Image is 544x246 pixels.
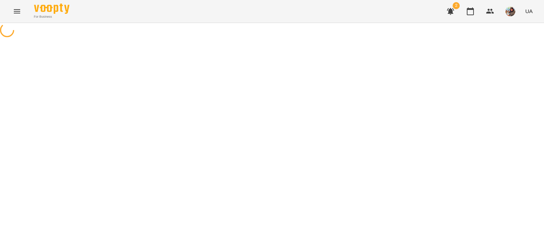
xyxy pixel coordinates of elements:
[34,15,69,19] span: For Business
[34,4,69,14] img: Voopty Logo
[8,3,25,20] button: Menu
[505,6,515,16] img: 8f0a5762f3e5ee796b2308d9112ead2f.jpeg
[453,2,460,9] span: 2
[525,7,533,15] span: UA
[522,5,535,18] button: UA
